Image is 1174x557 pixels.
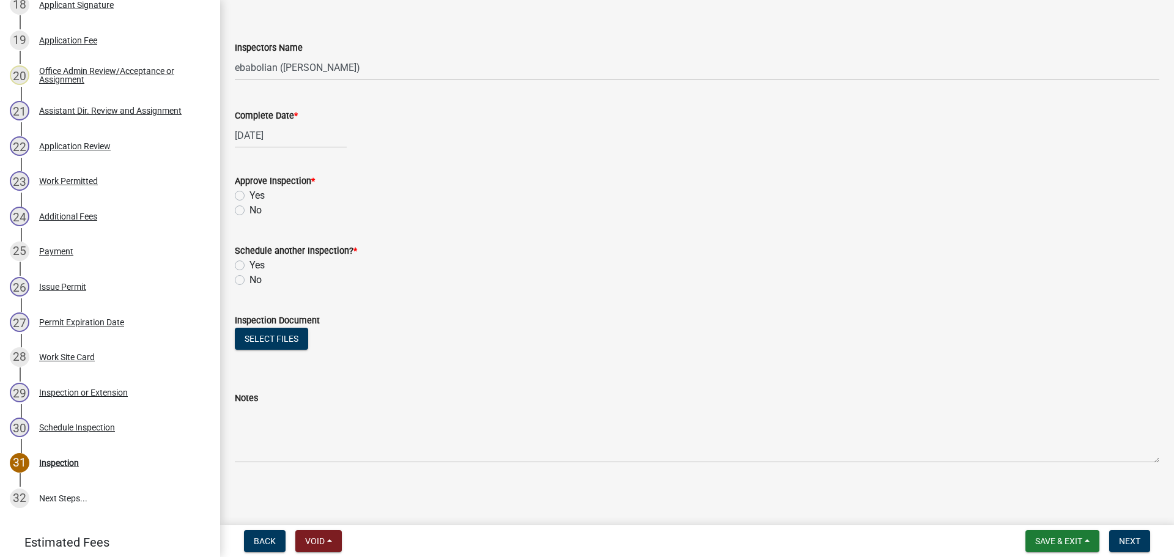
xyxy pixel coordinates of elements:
label: Schedule another Inspection? [235,247,357,256]
span: Back [254,536,276,546]
button: Void [295,530,342,552]
div: Payment [39,247,73,256]
div: Work Site Card [39,353,95,361]
div: Assistant Dir. Review and Assignment [39,106,182,115]
div: Schedule Inspection [39,423,115,432]
label: No [249,273,262,287]
label: No [249,203,262,218]
div: 31 [10,453,29,473]
div: 29 [10,383,29,402]
span: Next [1119,536,1140,546]
div: Inspection or Extension [39,388,128,397]
div: 26 [10,277,29,297]
label: Approve Inspection [235,177,315,186]
div: 19 [10,31,29,50]
div: Office Admin Review/Acceptance or Assignment [39,67,201,84]
label: Inspectors Name [235,44,303,53]
div: Application Fee [39,36,97,45]
div: 24 [10,207,29,226]
div: Application Review [39,142,111,150]
button: Next [1109,530,1150,552]
div: 21 [10,101,29,120]
button: Save & Exit [1025,530,1099,552]
div: Applicant Signature [39,1,114,9]
div: 30 [10,418,29,437]
input: mm/dd/yyyy [235,123,347,148]
div: 27 [10,312,29,332]
label: Complete Date [235,112,298,120]
div: Issue Permit [39,282,86,291]
span: Void [305,536,325,546]
label: Yes [249,258,265,273]
div: 28 [10,347,29,367]
label: Notes [235,394,258,403]
label: Inspection Document [235,317,320,325]
span: Save & Exit [1035,536,1082,546]
button: Select files [235,328,308,350]
div: Work Permitted [39,177,98,185]
div: Inspection [39,459,79,467]
label: Yes [249,188,265,203]
div: Additional Fees [39,212,97,221]
button: Back [244,530,286,552]
div: 32 [10,489,29,508]
div: 22 [10,136,29,156]
div: Permit Expiration Date [39,318,124,326]
div: 20 [10,65,29,85]
div: 25 [10,242,29,261]
a: Estimated Fees [10,530,201,555]
div: 23 [10,171,29,191]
